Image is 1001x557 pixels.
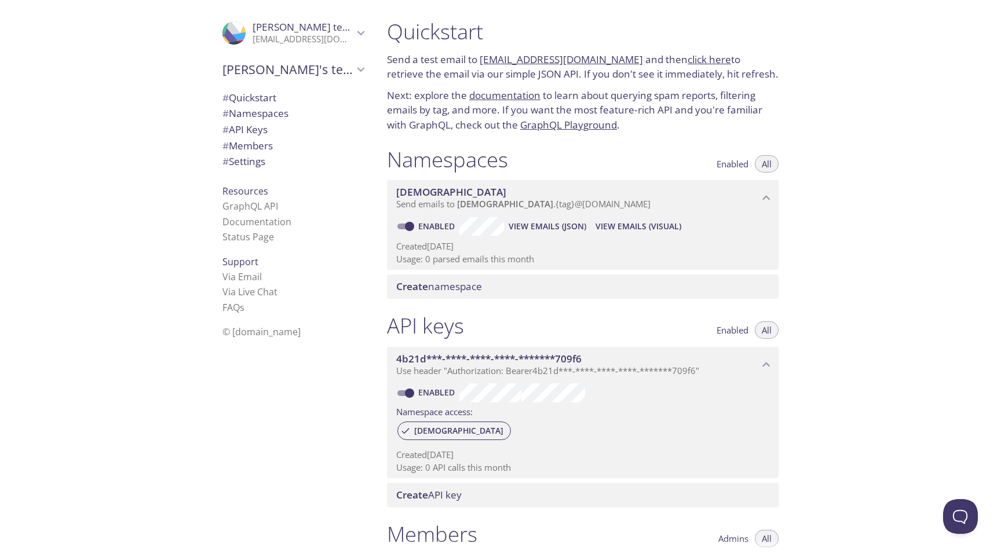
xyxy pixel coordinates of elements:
a: documentation [469,89,540,102]
span: Namespaces [222,107,288,120]
span: View Emails (Visual) [596,219,681,233]
a: Enabled [417,387,459,398]
iframe: Help Scout Beacon - Open [943,499,978,534]
span: Send emails to . {tag} @[DOMAIN_NAME] [396,198,651,210]
span: [PERSON_NAME] testing [253,20,364,34]
p: Usage: 0 parsed emails this month [396,253,769,265]
div: Team Settings [213,153,373,170]
button: View Emails (Visual) [591,217,686,236]
div: Members [213,138,373,154]
span: # [222,155,229,168]
span: Resources [222,185,268,197]
div: Create namespace [387,274,779,299]
div: Subham testing [213,14,373,52]
label: Namespace access: [396,402,473,419]
p: [EMAIL_ADDRESS][DOMAIN_NAME] [253,34,353,45]
h1: API keys [387,313,464,339]
span: Create [396,488,428,501]
span: # [222,91,229,104]
button: Enabled [710,155,755,173]
span: [DEMOGRAPHIC_DATA] [457,198,553,210]
h1: Quickstart [387,19,779,45]
span: # [222,139,229,152]
p: Next: explore the to learn about querying spam reports, filtering emails by tag, and more. If you... [387,88,779,133]
span: Support [222,255,258,268]
span: Create [396,280,428,293]
div: Create API Key [387,483,779,507]
h1: Namespaces [387,146,508,173]
p: Usage: 0 API calls this month [396,461,769,474]
div: jefhi namespace [387,180,779,216]
div: Namespaces [213,105,373,122]
a: FAQ [222,301,244,314]
div: Subham's team [213,54,373,85]
span: # [222,107,229,120]
span: [DEMOGRAPHIC_DATA] [396,185,506,199]
h1: Members [387,521,477,547]
p: Send a test email to and then to retrieve the email via our simple JSON API. If you don't see it ... [387,52,779,82]
span: [DEMOGRAPHIC_DATA] [407,426,510,436]
a: GraphQL API [222,200,278,212]
span: API Keys [222,123,268,136]
span: # [222,123,229,136]
span: s [240,301,244,314]
button: Enabled [710,321,755,339]
button: Admins [711,530,755,547]
button: All [755,321,779,339]
button: All [755,155,779,173]
a: GraphQL Playground [520,118,617,131]
a: Via Email [222,270,262,283]
span: API key [396,488,462,501]
p: Created [DATE] [396,449,769,461]
p: Created [DATE] [396,240,769,252]
a: Enabled [417,221,459,232]
a: Via Live Chat [222,285,277,298]
span: Settings [222,155,265,168]
span: namespace [396,280,482,293]
span: View Emails (JSON) [509,219,586,233]
span: © [DOMAIN_NAME] [222,325,301,338]
div: Quickstart [213,90,373,106]
button: All [755,530,779,547]
div: [DEMOGRAPHIC_DATA] [397,422,511,440]
span: Members [222,139,273,152]
a: [EMAIL_ADDRESS][DOMAIN_NAME] [480,53,643,66]
a: Status Page [222,230,274,243]
span: Quickstart [222,91,276,104]
span: [PERSON_NAME]'s team [222,61,353,78]
a: Documentation [222,215,291,228]
button: View Emails (JSON) [504,217,591,236]
div: API Keys [213,122,373,138]
a: click here [688,53,731,66]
